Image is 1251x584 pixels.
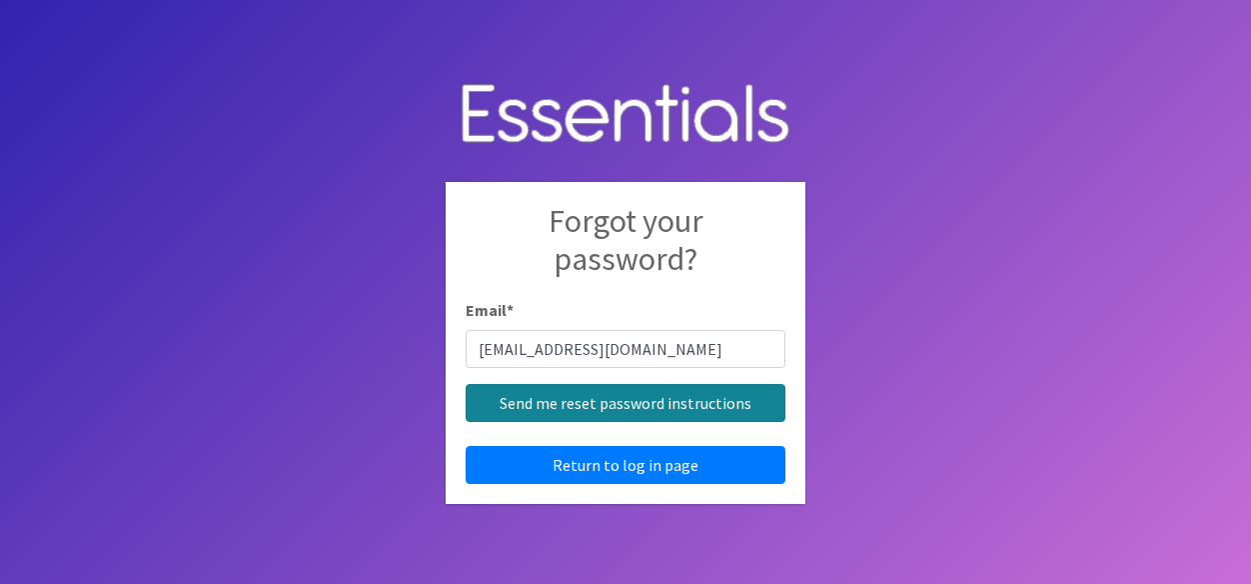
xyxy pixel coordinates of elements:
label: Email [466,298,514,322]
h2: Forgot your password? [466,202,785,299]
input: Send me reset password instructions [466,384,785,422]
img: Human Essentials [446,64,805,167]
a: Return to log in page [466,446,785,484]
abbr: required [507,300,514,320]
